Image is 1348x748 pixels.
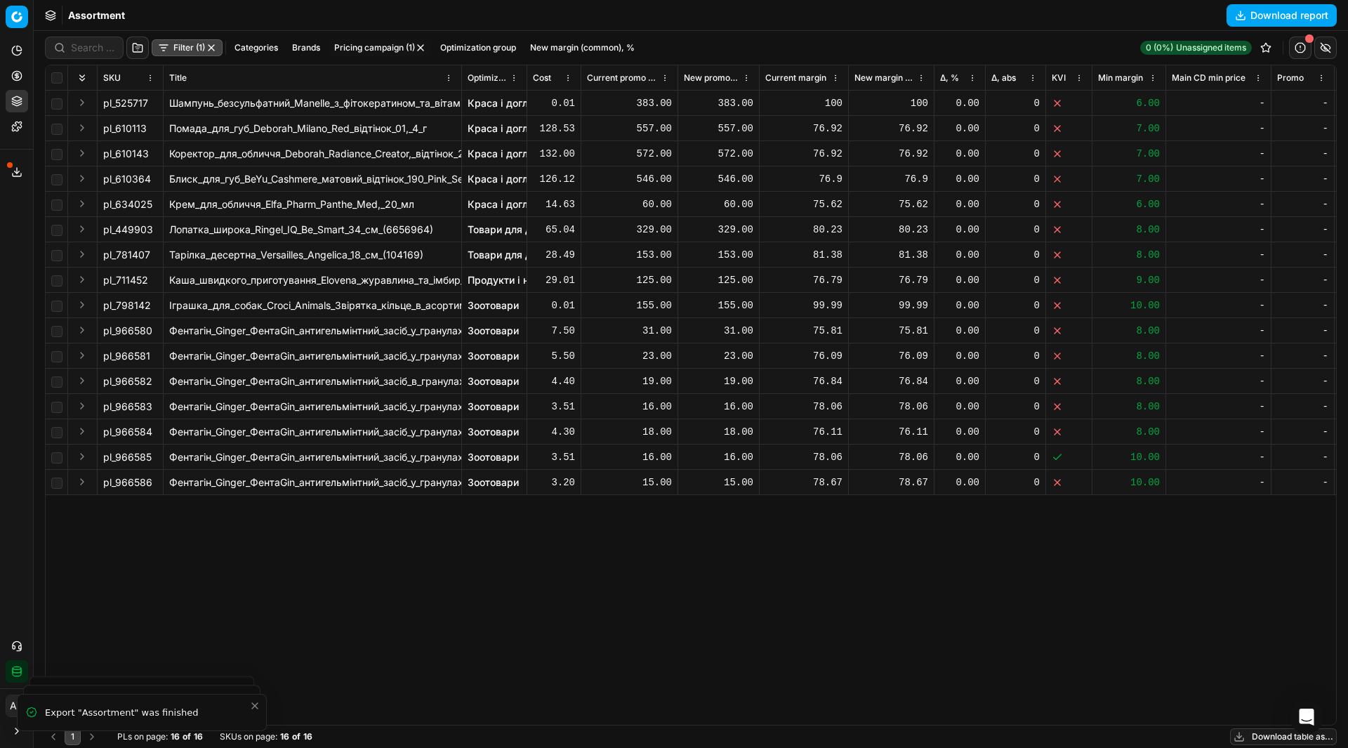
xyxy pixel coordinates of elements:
div: 76.92 [765,122,842,136]
div: 8.00 [1098,349,1160,363]
div: 557.00 [684,122,753,136]
div: 0 [991,298,1040,313]
span: Assortment [68,8,125,22]
div: - [1277,248,1328,262]
div: 16.00 [587,400,672,414]
span: Current promo price [587,72,658,84]
span: KVI [1052,72,1066,84]
div: 0 [991,273,1040,287]
div: 0 [991,475,1040,490]
span: Current margin [765,72,826,84]
a: Краса і догляд [468,197,540,211]
button: Expand [74,398,91,414]
div: 80.23 [854,223,928,237]
div: 383.00 [587,96,672,110]
div: Помада_для_губ_Deborah_Milano_Red_відтінок_01,_4_г [169,122,456,136]
nav: pagination [45,728,100,745]
div: Каша_швидкого_приготування_Elovena_журавлина_та_імбир_210_г_(35_г_х_6_шт.) [169,273,456,287]
button: Download report [1227,4,1337,27]
div: 76.92 [854,122,928,136]
div: - [1172,122,1265,136]
button: Expand all [74,70,91,86]
span: SKUs on page : [220,731,277,742]
div: - [1172,450,1265,464]
div: - [1277,172,1328,186]
div: 0.00 [940,425,979,439]
div: 60.00 [684,197,753,211]
div: 0 [991,324,1040,338]
div: 572.00 [684,147,753,161]
div: - [1277,197,1328,211]
div: 75.62 [765,197,842,211]
div: Фентагін_Ginger_ФентаGin_антигельмінтний_засіб_у_гранулах_для_собак_та_котів_1_гранула_на_5_кг_(3... [169,450,456,464]
span: pl_781407 [103,248,150,262]
div: 7.00 [1098,147,1160,161]
a: Зоотовари [468,324,519,338]
div: Іграшка_для_собак_Croci_Animals_Звірятка_кільце_в_асортименті_9_см [169,298,456,313]
div: - [1172,248,1265,262]
div: 10.00 [1098,450,1160,464]
div: 76.92 [854,147,928,161]
div: 81.38 [765,248,842,262]
span: Promo [1277,72,1304,84]
div: 76.9 [765,172,842,186]
div: Блиск_для_губ_BeYu_Cashmere_матовий_відтінок_190_Pink_Seduction_6.5_мл [169,172,456,186]
div: 8.00 [1098,400,1160,414]
nav: breadcrumb [68,8,125,22]
strong: 16 [194,731,203,742]
a: 0 (0%)Unassigned items [1140,41,1252,55]
div: Крем_для_обличчя_Elfa_Pharm_Panthe_Med,_20_мл [169,197,456,211]
span: pl_634025 [103,197,152,211]
div: 0.00 [940,450,979,464]
div: 16.00 [684,400,753,414]
div: - [1172,298,1265,313]
button: 1 [65,728,81,745]
div: 155.00 [684,298,753,313]
div: - [1172,223,1265,237]
div: Фентагін_Ginger_ФентаGin_антигельмінтний_засіб_в_гранулах_для_собак_1_гранула_на_20_кг_(34740) [169,374,456,388]
button: Download table as... [1230,728,1337,745]
div: 0.00 [940,147,979,161]
div: 23.00 [684,349,753,363]
div: - [1172,197,1265,211]
div: Фентагін_Ginger_ФентаGin_антигельмінтний_засіб_у_гранулах_для_собак_та_котів_1_гранула_на_10_кг_(... [169,425,456,439]
div: 10.00 [1098,475,1160,490]
div: 99.99 [854,298,928,313]
div: 7.00 [1098,122,1160,136]
span: pl_966586 [103,475,152,490]
span: pl_966584 [103,425,152,439]
div: 7.50 [533,324,575,338]
div: 0.00 [940,400,979,414]
span: pl_610143 [103,147,149,161]
div: Export "Assortment" was finished [45,706,249,720]
button: Expand [74,322,91,339]
span: pl_711452 [103,273,148,287]
div: 0 [991,197,1040,211]
div: 31.00 [587,324,672,338]
button: Go to previous page [45,728,62,745]
span: pl_966582 [103,374,152,388]
div: Тарілка_десертна_Versailles_Angelica_18_см_(104169) [169,248,456,262]
div: 19.00 [587,374,672,388]
div: 81.38 [854,248,928,262]
button: Pricing campaign (1) [329,39,432,56]
button: Expand [74,372,91,389]
div: 153.00 [684,248,753,262]
div: 3.51 [533,400,575,414]
div: 5.50 [533,349,575,363]
div: 75.62 [854,197,928,211]
a: Зоотовари [468,425,519,439]
button: Optimization group [435,39,522,56]
div: 78.06 [854,450,928,464]
div: 383.00 [684,96,753,110]
button: Expand [74,145,91,162]
strong: of [292,731,300,742]
a: Зоотовари [468,475,519,490]
div: 18.00 [684,425,753,439]
div: - [1172,172,1265,186]
div: 8.00 [1098,425,1160,439]
div: 23.00 [587,349,672,363]
div: Фентагін_Ginger_ФентаGin_антигельмінтний_засіб_у_гранулах_для_собак_1_гранула_на_40_кг_(34741) [169,349,456,363]
div: 0.00 [940,298,979,313]
div: 10.00 [1098,298,1160,313]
